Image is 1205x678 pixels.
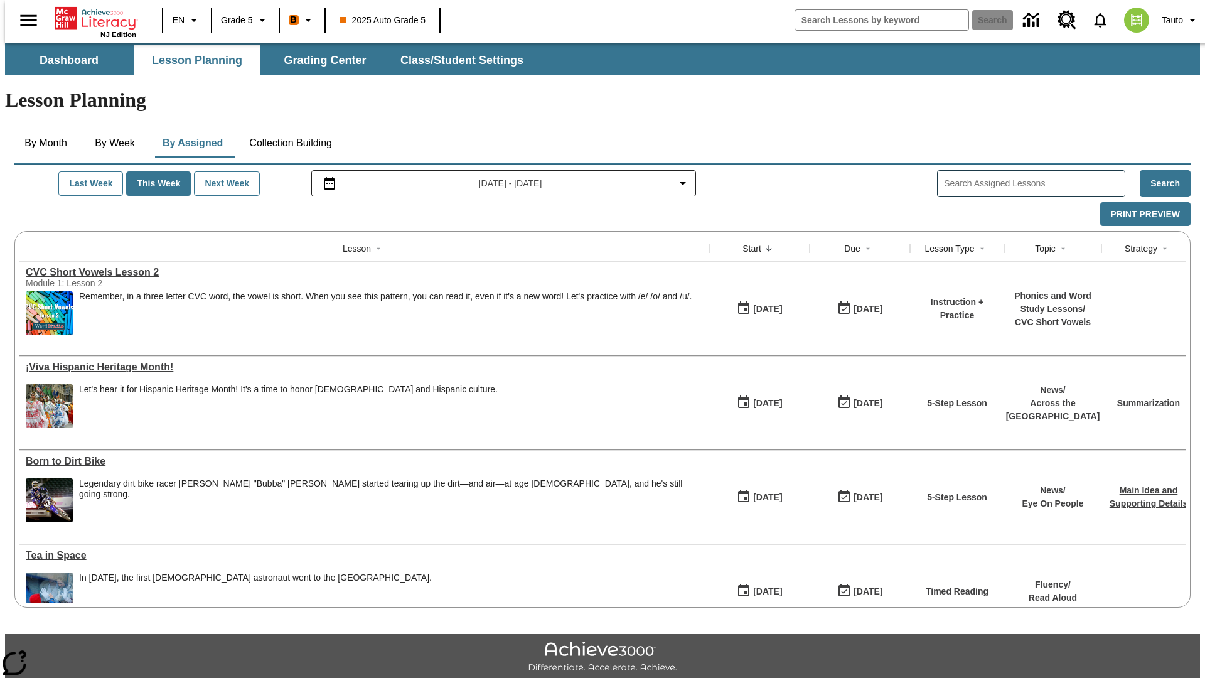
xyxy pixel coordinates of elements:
button: Sort [371,241,386,256]
div: [DATE] [854,584,882,600]
span: [DATE] - [DATE] [479,177,542,190]
button: Next Week [194,171,260,196]
button: Dashboard [6,45,132,75]
div: Strategy [1125,242,1157,255]
button: By Week [83,128,146,158]
svg: Collapse Date Range Filter [675,176,690,191]
button: Last Week [58,171,123,196]
div: [DATE] [854,490,882,505]
button: Sort [975,241,990,256]
div: [DATE] [753,490,782,505]
button: By Month [14,128,77,158]
input: search field [795,10,968,30]
span: Grading Center [284,53,366,68]
button: 10/06/25: First time the lesson was available [732,579,786,603]
div: Legendary dirt bike racer James "Bubba" Stewart started tearing up the dirt—and air—at age 4, and... [79,478,703,522]
div: Remember, in a three letter CVC word, the vowel is short. When you see this pattern, you can read... [79,291,692,335]
a: CVC Short Vowels Lesson 2, Lessons [26,267,703,278]
a: Data Center [1015,3,1050,38]
button: Lesson Planning [134,45,260,75]
span: Lesson Planning [152,53,242,68]
button: Search [1140,170,1191,197]
button: 10/12/25: Last day the lesson can be accessed [833,579,887,603]
div: [DATE] [753,301,782,317]
button: Sort [1157,241,1172,256]
p: CVC Short Vowels [1010,316,1095,329]
button: 10/08/25: First time the lesson was available [732,297,786,321]
p: Across the [GEOGRAPHIC_DATA] [1006,397,1100,423]
p: Remember, in a three letter CVC word, the vowel is short. When you see this pattern, you can read... [79,291,692,302]
p: News / [1006,384,1100,397]
p: Fluency / [1029,578,1077,591]
button: 10/07/25: First time the lesson was available [732,391,786,415]
a: Main Idea and Supporting Details [1110,485,1187,508]
div: Topic [1035,242,1056,255]
span: 2025 Auto Grade 5 [340,14,426,27]
a: Born to Dirt Bike, Lessons [26,456,703,467]
a: Home [55,6,136,31]
div: Tea in Space [26,550,703,561]
button: 10/07/25: First time the lesson was available [732,485,786,509]
div: Start [742,242,761,255]
img: An astronaut, the first from the United Kingdom to travel to the International Space Station, wav... [26,573,73,616]
button: Sort [761,241,776,256]
span: Grade 5 [221,14,253,27]
div: Born to Dirt Bike [26,456,703,467]
span: Tauto [1162,14,1183,27]
img: Achieve3000 Differentiate Accelerate Achieve [528,642,677,674]
a: Resource Center, Will open in new tab [1050,3,1084,37]
button: Profile/Settings [1157,9,1205,31]
button: Language: EN, Select a language [167,9,207,31]
div: Lesson [343,242,371,255]
div: CVC Short Vowels Lesson 2 [26,267,703,278]
p: Read Aloud [1029,591,1077,605]
button: Select the date range menu item [317,176,691,191]
button: Grade: Grade 5, Select a grade [216,9,275,31]
button: Grading Center [262,45,388,75]
div: In [DATE], the first [DEMOGRAPHIC_DATA] astronaut went to the [GEOGRAPHIC_DATA]. [79,573,432,583]
div: [DATE] [753,584,782,600]
button: Sort [860,241,876,256]
img: avatar image [1124,8,1149,33]
a: Notifications [1084,4,1117,36]
p: Phonics and Word Study Lessons / [1010,289,1095,316]
button: 10/07/25: Last day the lesson can be accessed [833,391,887,415]
div: Module 1: Lesson 2 [26,278,214,288]
div: In December 2015, the first British astronaut went to the International Space Station. [79,573,432,616]
button: Select a new avatar [1117,4,1157,36]
div: Lesson Type [924,242,974,255]
span: Class/Student Settings [400,53,523,68]
button: This Week [126,171,191,196]
div: SubNavbar [5,45,535,75]
img: Motocross racer James Stewart flies through the air on his dirt bike. [26,478,73,522]
p: Eye On People [1022,497,1083,510]
input: Search Assigned Lessons [944,175,1125,193]
button: Print Preview [1100,202,1191,227]
div: [DATE] [753,395,782,411]
a: Tea in Space, Lessons [26,550,703,561]
span: Dashboard [40,53,99,68]
button: 10/08/25: Last day the lesson can be accessed [833,297,887,321]
img: A photograph of Hispanic women participating in a parade celebrating Hispanic culture. The women ... [26,384,73,428]
div: ¡Viva Hispanic Heritage Month! [26,362,703,373]
button: By Assigned [153,128,233,158]
button: Open side menu [10,2,47,39]
div: [DATE] [854,395,882,411]
button: Sort [1056,241,1071,256]
div: Let's hear it for Hispanic Heritage Month! It's a time to honor Hispanic Americans and Hispanic c... [79,384,498,428]
p: 5-Step Lesson [927,491,987,504]
p: News / [1022,484,1083,497]
p: 5-Step Lesson [927,397,987,410]
div: Let's hear it for Hispanic Heritage Month! It's a time to honor [DEMOGRAPHIC_DATA] and Hispanic c... [79,384,498,395]
div: [DATE] [854,301,882,317]
button: Collection Building [239,128,342,158]
div: SubNavbar [5,43,1200,75]
span: EN [173,14,185,27]
button: Boost Class color is orange. Change class color [284,9,321,31]
button: Class/Student Settings [390,45,533,75]
img: CVC Short Vowels Lesson 2. [26,291,73,335]
div: Due [844,242,860,255]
